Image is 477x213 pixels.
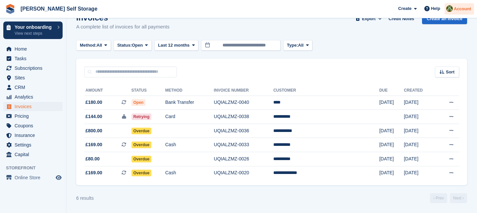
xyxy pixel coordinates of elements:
span: £169.00 [85,169,102,176]
span: Account [454,6,471,12]
span: Invoices [15,102,54,111]
span: Subscriptions [15,64,54,73]
td: [DATE] [404,110,436,124]
a: menu [3,173,63,182]
span: Last 12 months [158,42,189,49]
a: menu [3,92,63,102]
span: Retrying [132,113,152,120]
td: UQIALZMZ-0026 [214,152,274,166]
button: Last 12 months [154,40,198,51]
span: Tasks [15,54,54,63]
nav: Page [429,193,468,203]
a: menu [3,150,63,159]
a: menu [3,44,63,54]
span: Home [15,44,54,54]
a: menu [3,102,63,111]
button: Status: Open [114,40,152,51]
span: Overdue [132,170,152,176]
span: CRM [15,83,54,92]
span: Open [132,99,146,106]
th: Method [165,85,214,96]
div: 6 results [76,195,94,202]
td: Bank Transfer [165,96,214,110]
a: Next [450,193,467,203]
img: stora-icon-8386f47178a22dfd0bd8f6a31ec36ba5ce8667c1dd55bd0f319d3a0aa187defe.svg [5,4,15,14]
button: Export [354,13,383,24]
a: Previous [430,193,447,203]
span: All [97,42,102,49]
td: [DATE] [379,138,404,152]
span: Sort [446,69,454,75]
span: Insurance [15,131,54,140]
span: Online Store [15,173,54,182]
span: £180.00 [85,99,102,106]
td: [DATE] [379,152,404,166]
th: Customer [273,85,379,96]
td: Cash [165,166,214,180]
span: Sites [15,73,54,82]
span: Settings [15,140,54,149]
span: Overdue [132,142,152,148]
a: menu [3,73,63,82]
span: Export [362,16,376,22]
td: [DATE] [404,124,436,138]
th: Amount [84,85,132,96]
span: Open [132,42,143,49]
a: Credit Notes [386,13,417,24]
td: UQIALZMZ-0036 [214,124,274,138]
p: Your onboarding [15,25,54,29]
td: [DATE] [404,96,436,110]
td: [DATE] [404,152,436,166]
td: [DATE] [379,166,404,180]
span: Help [431,5,440,12]
a: menu [3,83,63,92]
a: Preview store [55,174,63,182]
span: Status: [117,42,132,49]
span: Create [398,5,411,12]
span: Overdue [132,128,152,134]
span: £144.00 [85,113,102,120]
button: Type: All [283,40,312,51]
span: Analytics [15,92,54,102]
img: Karl [446,5,453,12]
span: Storefront [6,165,66,171]
span: Method: [80,42,97,49]
th: Created [404,85,436,96]
a: menu [3,54,63,63]
td: UQIALZMZ-0038 [214,110,274,124]
th: Status [132,85,165,96]
a: menu [3,140,63,149]
td: [DATE] [404,138,436,152]
td: Card [165,110,214,124]
th: Invoice Number [214,85,274,96]
span: All [298,42,304,49]
td: Cash [165,138,214,152]
th: Due [379,85,404,96]
span: £169.00 [85,141,102,148]
td: [DATE] [379,96,404,110]
td: UQIALZMZ-0033 [214,138,274,152]
button: Method: All [76,40,111,51]
span: £80.00 [85,155,100,162]
a: menu [3,111,63,121]
td: [DATE] [379,124,404,138]
a: Your onboarding View next steps [3,21,63,39]
td: UQIALZMZ-0020 [214,166,274,180]
span: Type: [287,42,298,49]
p: A complete list of invoices for all payments [76,23,170,31]
a: Create an Invoice [422,13,467,24]
a: menu [3,131,63,140]
a: menu [3,64,63,73]
span: Coupons [15,121,54,130]
td: UQIALZMZ-0040 [214,96,274,110]
td: [DATE] [404,166,436,180]
a: [PERSON_NAME] Self Storage [18,3,100,14]
span: Capital [15,150,54,159]
span: Overdue [132,156,152,162]
span: £800.00 [85,127,102,134]
a: menu [3,121,63,130]
span: Pricing [15,111,54,121]
p: View next steps [15,30,54,36]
